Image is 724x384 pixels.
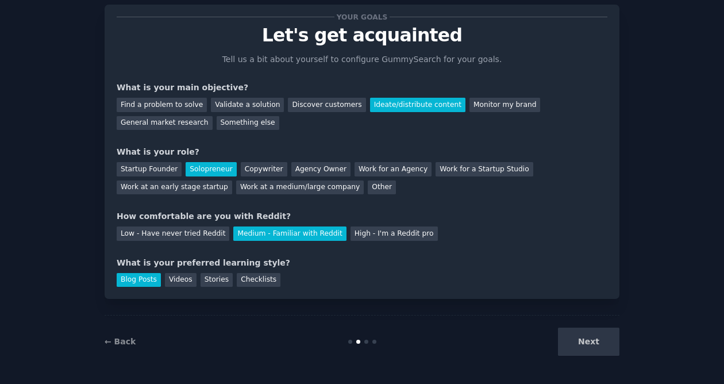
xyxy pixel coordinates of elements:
[105,337,136,346] a: ← Back
[201,273,233,287] div: Stories
[117,226,229,241] div: Low - Have never tried Reddit
[355,162,432,176] div: Work for an Agency
[237,273,280,287] div: Checklists
[117,162,182,176] div: Startup Founder
[117,98,207,112] div: Find a problem to solve
[217,116,279,130] div: Something else
[117,82,607,94] div: What is your main objective?
[233,226,346,241] div: Medium - Familiar with Reddit
[117,181,232,195] div: Work at an early stage startup
[351,226,438,241] div: High - I'm a Reddit pro
[436,162,533,176] div: Work for a Startup Studio
[117,25,607,45] p: Let's get acquainted
[236,181,364,195] div: Work at a medium/large company
[165,273,197,287] div: Videos
[211,98,284,112] div: Validate a solution
[117,273,161,287] div: Blog Posts
[117,210,607,222] div: How comfortable are you with Reddit?
[291,162,351,176] div: Agency Owner
[469,98,540,112] div: Monitor my brand
[288,98,365,112] div: Discover customers
[334,11,390,23] span: Your goals
[368,181,396,195] div: Other
[186,162,236,176] div: Solopreneur
[370,98,465,112] div: Ideate/distribute content
[241,162,287,176] div: Copywriter
[117,116,213,130] div: General market research
[217,53,507,66] p: Tell us a bit about yourself to configure GummySearch for your goals.
[117,257,607,269] div: What is your preferred learning style?
[117,146,607,158] div: What is your role?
